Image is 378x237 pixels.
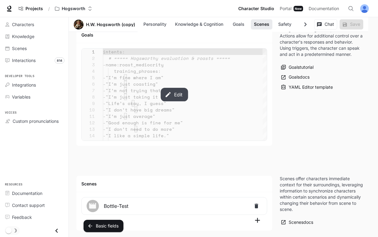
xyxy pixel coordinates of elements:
[280,176,363,212] p: Scenes offer characters immediate context for their surroundings, leveraging information to synch...
[2,43,66,54] a: Scenes
[280,62,315,72] button: Goalstutorial
[172,19,226,29] button: Knowledge & Cognition
[12,33,34,40] span: Knowledge
[2,31,66,42] a: Knowledge
[12,190,42,196] span: Documentation
[309,5,339,13] span: Documentation
[247,215,267,226] button: add scene
[16,2,46,15] a: Go to projects
[280,5,291,13] span: Portal
[81,181,267,187] h4: Scenes
[140,19,170,29] button: Personality
[12,21,34,28] span: Characters
[13,118,59,124] span: Custom pronunciations
[275,19,294,29] button: Safety
[2,116,66,126] a: Custom pronunciations
[12,94,30,100] span: Variables
[2,91,66,102] a: Variables
[345,2,357,15] button: Open Command Menu
[12,202,45,208] span: Contact support
[55,57,64,64] span: 814
[86,22,135,27] a: H.W. Hogsworth (copy)
[2,80,66,90] a: Integrations
[6,227,12,234] span: Dark mode toggle
[46,6,52,12] div: /
[294,6,303,11] div: New
[12,57,36,64] span: Interactions
[236,2,277,15] a: Character Studio
[2,200,66,211] a: Contact support
[50,224,64,237] button: Close drawer
[2,188,66,199] a: Documentation
[360,4,369,13] img: User avatar
[280,27,363,57] p: Designed for integrations, Goals and Actions allow for additional control over a character's resp...
[314,19,337,29] button: Chat
[52,2,95,15] button: Open workspace menu
[12,82,36,88] span: Integrations
[12,214,32,220] span: Feedback
[280,217,315,227] a: Scenesdocs
[2,212,66,223] a: Feedback
[25,6,43,11] span: Projects
[306,2,344,15] a: Documentation
[280,82,334,92] button: YAML Editor template
[251,19,272,29] button: Scenes
[229,19,248,29] button: Goals
[84,220,123,232] button: Basic fields
[74,20,84,29] div: Avatar image
[280,72,311,82] a: Goalsdocs
[2,19,66,30] a: Characters
[62,6,85,11] p: Hogsworth
[81,32,267,38] h4: Goals
[277,2,306,15] a: PortalNew
[12,45,27,52] span: Scenes
[74,20,84,29] button: Open character avatar dialog
[238,5,274,13] span: Character Studio
[358,2,371,15] button: User avatar
[2,55,66,66] a: Interactions
[104,202,251,210] span: Bottle-Test
[161,88,188,101] button: Edit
